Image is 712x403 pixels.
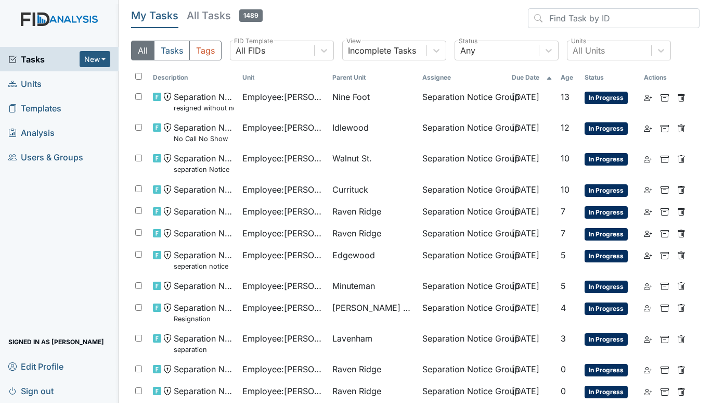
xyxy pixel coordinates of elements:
[585,122,628,135] span: In Progress
[585,386,628,398] span: In Progress
[135,73,142,80] input: Toggle All Rows Selected
[418,179,508,201] td: Separation Notice Group
[239,9,263,22] span: 1489
[131,8,178,23] h5: My Tasks
[585,206,628,219] span: In Progress
[561,228,565,238] span: 7
[661,121,669,134] a: Archive
[508,69,556,86] th: Toggle SortBy
[242,280,324,292] span: Employee : [PERSON_NAME]
[661,227,669,240] a: Archive
[661,301,669,314] a: Archive
[561,92,569,102] span: 13
[561,386,566,396] span: 0
[677,227,685,240] a: Delete
[154,41,190,60] button: Tasks
[418,328,508,359] td: Separation Notice Group
[661,91,669,103] a: Archive
[332,301,414,314] span: [PERSON_NAME] Loop
[561,333,566,344] span: 3
[332,91,370,103] span: Nine Foot
[174,332,235,355] span: Separation Notice separation
[242,301,324,314] span: Employee : [PERSON_NAME], [PERSON_NAME]
[585,184,628,197] span: In Progress
[585,250,628,262] span: In Progress
[174,227,235,240] span: Separation Notice
[174,345,235,355] small: separation
[561,184,569,195] span: 10
[585,281,628,293] span: In Progress
[332,280,375,292] span: Minuteman
[174,183,235,196] span: Separation Notice
[661,152,669,165] a: Archive
[661,332,669,345] a: Archive
[174,103,235,113] small: resigned without notice
[418,117,508,148] td: Separation Notice Group
[585,228,628,241] span: In Progress
[585,303,628,315] span: In Progress
[242,91,324,103] span: Employee : [PERSON_NAME]
[174,205,235,218] span: Separation Notice
[512,333,539,344] span: [DATE]
[677,249,685,261] a: Delete
[418,201,508,223] td: Separation Notice Group
[242,249,324,261] span: Employee : [PERSON_NAME]
[242,332,324,345] span: Employee : [PERSON_NAME]
[8,124,55,141] span: Analysis
[677,152,685,165] a: Delete
[8,53,80,66] a: Tasks
[640,69,692,86] th: Actions
[573,44,605,57] div: All Units
[236,44,265,57] div: All FIDs
[677,301,685,314] a: Delete
[661,280,669,292] a: Archive
[418,223,508,245] td: Separation Notice Group
[512,153,539,163] span: [DATE]
[174,91,235,113] span: Separation Notice resigned without notice
[189,41,222,60] button: Tags
[418,297,508,328] td: Separation Notice Group
[149,69,239,86] th: Toggle SortBy
[242,183,324,196] span: Employee : [PERSON_NAME]
[174,385,235,397] span: Separation Notice
[561,250,566,260] span: 5
[174,249,235,271] span: Separation Notice seperation notice
[512,184,539,195] span: [DATE]
[512,250,539,260] span: [DATE]
[661,385,669,397] a: Archive
[174,314,235,324] small: Resignation
[8,383,54,399] span: Sign out
[332,183,368,196] span: Currituck
[677,121,685,134] a: Delete
[332,121,369,134] span: Idlewood
[677,280,685,292] a: Delete
[332,152,372,165] span: Walnut St.
[174,165,235,174] small: separation Notice
[418,359,508,381] td: Separation Notice Group
[512,228,539,238] span: [DATE]
[8,149,83,165] span: Users & Groups
[661,363,669,375] a: Archive
[174,280,235,292] span: Separation Notice
[585,364,628,376] span: In Progress
[418,148,508,179] td: Separation Notice Group
[332,227,381,240] span: Raven Ridge
[528,8,700,28] input: Find Task by ID
[561,303,566,313] span: 4
[512,303,539,313] span: [DATE]
[585,333,628,346] span: In Progress
[561,122,569,133] span: 12
[242,152,324,165] span: Employee : [PERSON_NAME][GEOGRAPHIC_DATA]
[677,183,685,196] a: Delete
[80,51,111,67] button: New
[8,334,104,350] span: Signed in as [PERSON_NAME]
[332,363,381,375] span: Raven Ridge
[131,41,222,60] div: Type filter
[8,358,63,374] span: Edit Profile
[332,332,372,345] span: Lavenham
[561,364,566,374] span: 0
[174,121,235,144] span: Separation Notice No Call No Show
[580,69,640,86] th: Toggle SortBy
[512,281,539,291] span: [DATE]
[174,301,235,324] span: Separation Notice Resignation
